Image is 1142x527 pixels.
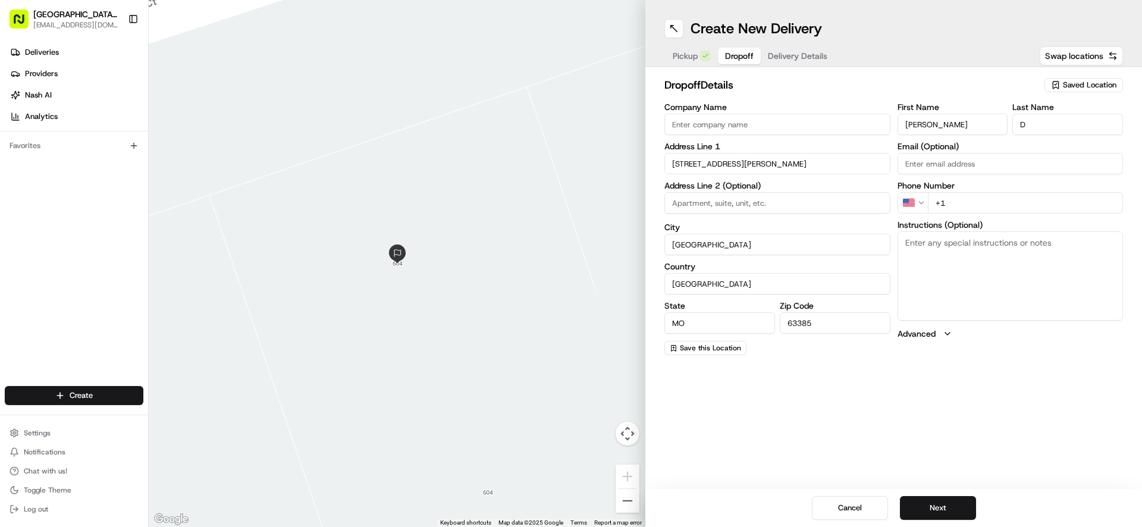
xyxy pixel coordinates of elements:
span: [DATE] [39,184,64,194]
input: Enter state [664,312,775,334]
span: Saved Location [1063,80,1116,90]
button: [GEOGRAPHIC_DATA] - [GEOGRAPHIC_DATA], [GEOGRAPHIC_DATA] [33,8,118,20]
button: Keyboard shortcuts [440,519,491,527]
span: Pickup [673,50,698,62]
span: Delivery Details [768,50,827,62]
h1: Create New Delivery [691,19,822,38]
button: Zoom out [616,489,639,513]
label: Address Line 1 [664,142,890,150]
input: Enter company name [664,114,890,135]
input: Apartment, suite, unit, etc. [664,192,890,214]
label: City [664,223,890,231]
button: Map camera controls [616,422,639,446]
span: [DATE] [39,217,64,226]
input: Enter country [664,273,890,294]
a: 📗Knowledge Base [7,261,96,283]
span: Providers [25,68,58,79]
span: Analytics [25,111,58,122]
a: Analytics [5,107,148,126]
div: 📗 [12,267,21,277]
label: Advanced [898,328,936,340]
span: Chat with us! [24,466,67,476]
span: Log out [24,504,48,514]
button: [EMAIL_ADDRESS][DOMAIN_NAME] [33,20,118,30]
span: API Documentation [112,266,191,278]
span: Create [70,390,93,401]
a: Nash AI [5,86,148,105]
label: State [664,302,775,310]
p: Welcome 👋 [12,48,217,67]
span: Save this Location [680,343,741,353]
button: [GEOGRAPHIC_DATA] - [GEOGRAPHIC_DATA], [GEOGRAPHIC_DATA][EMAIL_ADDRESS][DOMAIN_NAME] [5,5,123,33]
span: Pylon [118,295,144,304]
button: Saved Location [1044,77,1123,93]
div: Favorites [5,136,143,155]
button: Create [5,386,143,405]
input: Enter email address [898,153,1124,174]
button: Settings [5,425,143,441]
label: Country [664,262,890,271]
span: Toggle Theme [24,485,71,495]
div: Past conversations [12,155,80,164]
label: Email (Optional) [898,142,1124,150]
button: Chat with us! [5,463,143,479]
input: Enter zip code [780,312,890,334]
div: 💻 [101,267,110,277]
label: Company Name [664,103,890,111]
label: Zip Code [780,302,890,310]
div: We're available if you need us! [54,126,164,135]
h2: dropoff Details [664,77,1037,93]
button: See all [184,152,217,167]
button: Swap locations [1040,46,1123,65]
a: Report a map error [594,519,642,526]
span: Knowledge Base [24,266,91,278]
a: Terms (opens in new tab) [570,519,587,526]
button: Cancel [812,496,888,520]
label: Address Line 2 (Optional) [664,181,890,190]
div: Start new chat [54,114,195,126]
a: Open this area in Google Maps (opens a new window) [152,512,191,527]
a: Deliveries [5,43,148,62]
input: Clear [31,77,196,89]
span: Deliveries [25,47,59,58]
button: Start new chat [202,117,217,131]
span: Dropoff [725,50,754,62]
span: Swap locations [1045,50,1103,62]
input: Enter city [664,234,890,255]
button: Next [900,496,976,520]
img: 1732323095091-59ea418b-cfe3-43c8-9ae0-d0d06d6fd42c [25,114,46,135]
input: Enter first name [898,114,1008,135]
input: Enter phone number [928,192,1124,214]
label: Instructions (Optional) [898,221,1124,229]
span: Settings [24,428,51,438]
span: Nash AI [25,90,52,101]
button: Log out [5,501,143,517]
button: Toggle Theme [5,482,143,498]
label: Phone Number [898,181,1124,190]
a: Providers [5,64,148,83]
span: Notifications [24,447,65,457]
img: 1736555255976-a54dd68f-1ca7-489b-9aae-adbdc363a1c4 [12,114,33,135]
img: Nash [12,12,36,36]
a: Powered byPylon [84,294,144,304]
img: Google [152,512,191,527]
button: Notifications [5,444,143,460]
button: Save this Location [664,341,746,355]
a: 💻API Documentation [96,261,196,283]
button: Zoom in [616,465,639,488]
button: Advanced [898,328,1124,340]
input: Enter address [664,153,890,174]
label: First Name [898,103,1008,111]
input: Enter last name [1012,114,1123,135]
span: Map data ©2025 Google [498,519,563,526]
label: Last Name [1012,103,1123,111]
